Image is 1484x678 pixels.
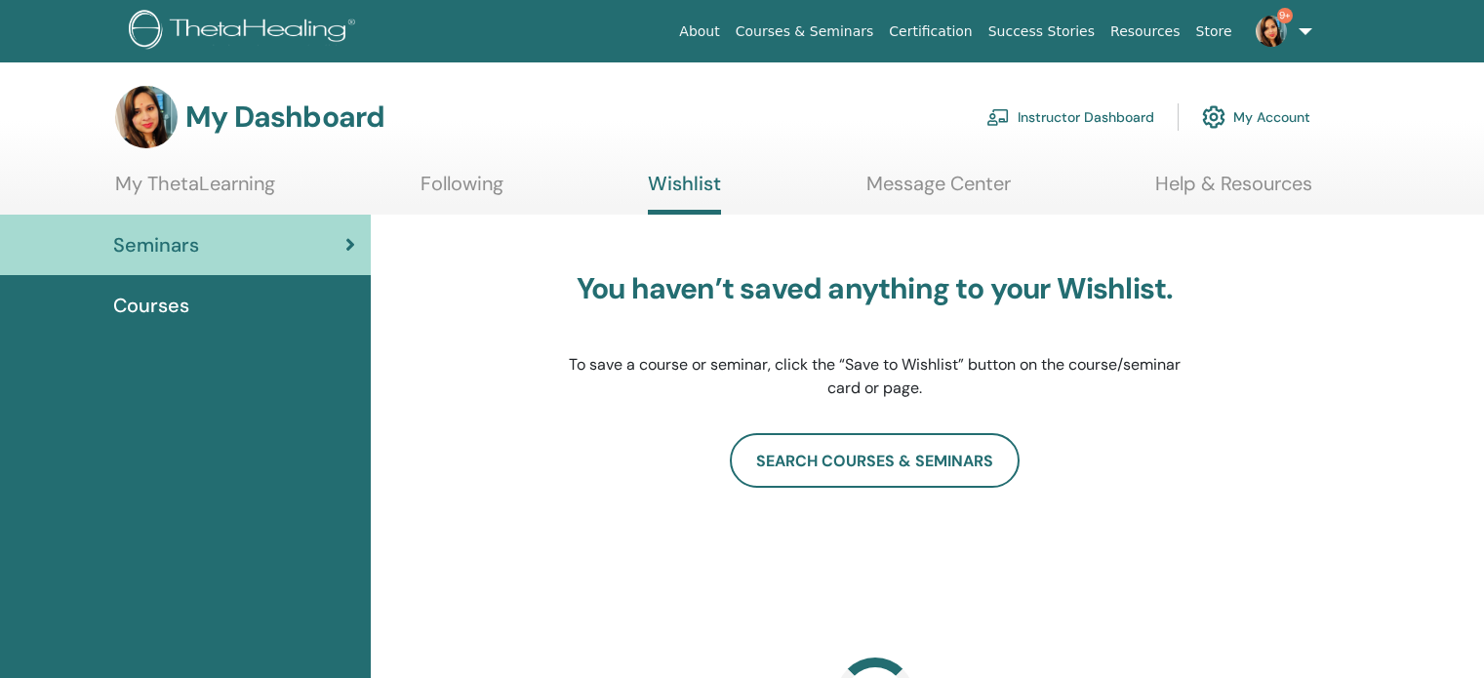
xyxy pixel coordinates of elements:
[981,14,1103,50] a: Success Stories
[1188,14,1240,50] a: Store
[421,172,503,210] a: Following
[1155,172,1312,210] a: Help & Resources
[1256,16,1287,47] img: default.jpg
[568,271,1183,306] h3: You haven’t saved anything to your Wishlist.
[185,100,384,135] h3: My Dashboard
[568,353,1183,400] p: To save a course or seminar, click the “Save to Wishlist” button on the course/seminar card or page.
[881,14,980,50] a: Certification
[1103,14,1188,50] a: Resources
[1202,100,1225,134] img: cog.svg
[1277,8,1293,23] span: 9+
[728,14,882,50] a: Courses & Seminars
[648,172,721,215] a: Wishlist
[113,291,189,320] span: Courses
[1202,96,1310,139] a: My Account
[671,14,727,50] a: About
[986,96,1154,139] a: Instructor Dashboard
[129,10,362,54] img: logo.png
[730,433,1020,488] a: search courses & seminars
[113,230,199,259] span: Seminars
[986,108,1010,126] img: chalkboard-teacher.svg
[866,172,1011,210] a: Message Center
[115,172,275,210] a: My ThetaLearning
[115,86,178,148] img: default.jpg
